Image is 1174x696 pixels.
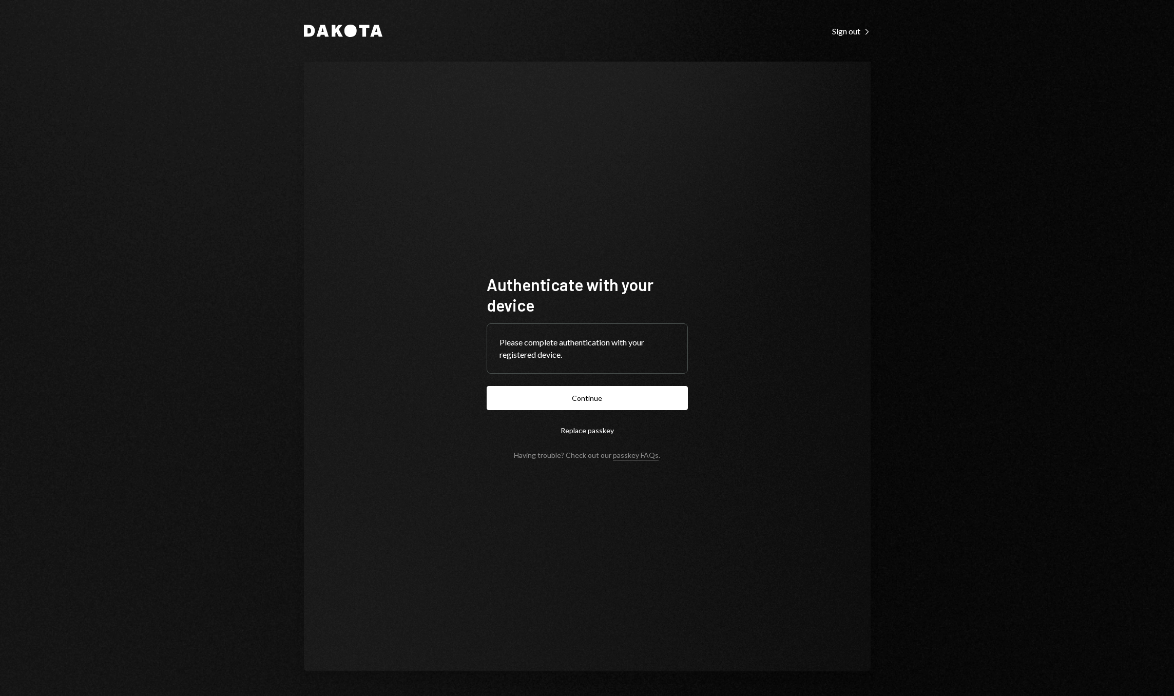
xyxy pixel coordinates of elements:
a: Sign out [832,25,871,36]
a: passkey FAQs [613,451,659,460]
button: Replace passkey [487,418,688,442]
div: Sign out [832,26,871,36]
button: Continue [487,386,688,410]
div: Please complete authentication with your registered device. [499,336,675,361]
div: Having trouble? Check out our . [514,451,660,459]
h1: Authenticate with your device [487,274,688,315]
